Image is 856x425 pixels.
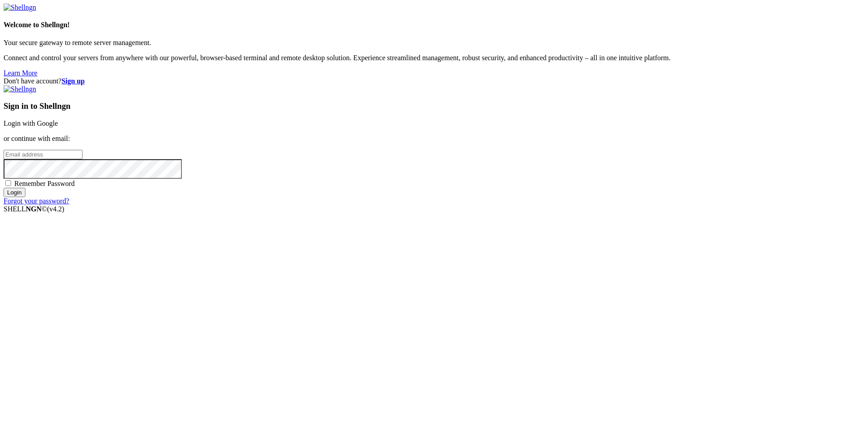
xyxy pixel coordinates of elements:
b: NGN [26,205,42,213]
p: Connect and control your servers from anywhere with our powerful, browser-based terminal and remo... [4,54,852,62]
span: 4.2.0 [47,205,65,213]
a: Forgot your password? [4,197,69,205]
p: or continue with email: [4,135,852,143]
span: Remember Password [14,180,75,187]
input: Login [4,188,25,197]
a: Learn More [4,69,37,77]
span: SHELL © [4,205,64,213]
a: Login with Google [4,120,58,127]
input: Remember Password [5,180,11,186]
h4: Welcome to Shellngn! [4,21,852,29]
input: Email address [4,150,82,159]
a: Sign up [62,77,85,85]
div: Don't have account? [4,77,852,85]
p: Your secure gateway to remote server management. [4,39,852,47]
h3: Sign in to Shellngn [4,101,852,111]
img: Shellngn [4,85,36,93]
img: Shellngn [4,4,36,12]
